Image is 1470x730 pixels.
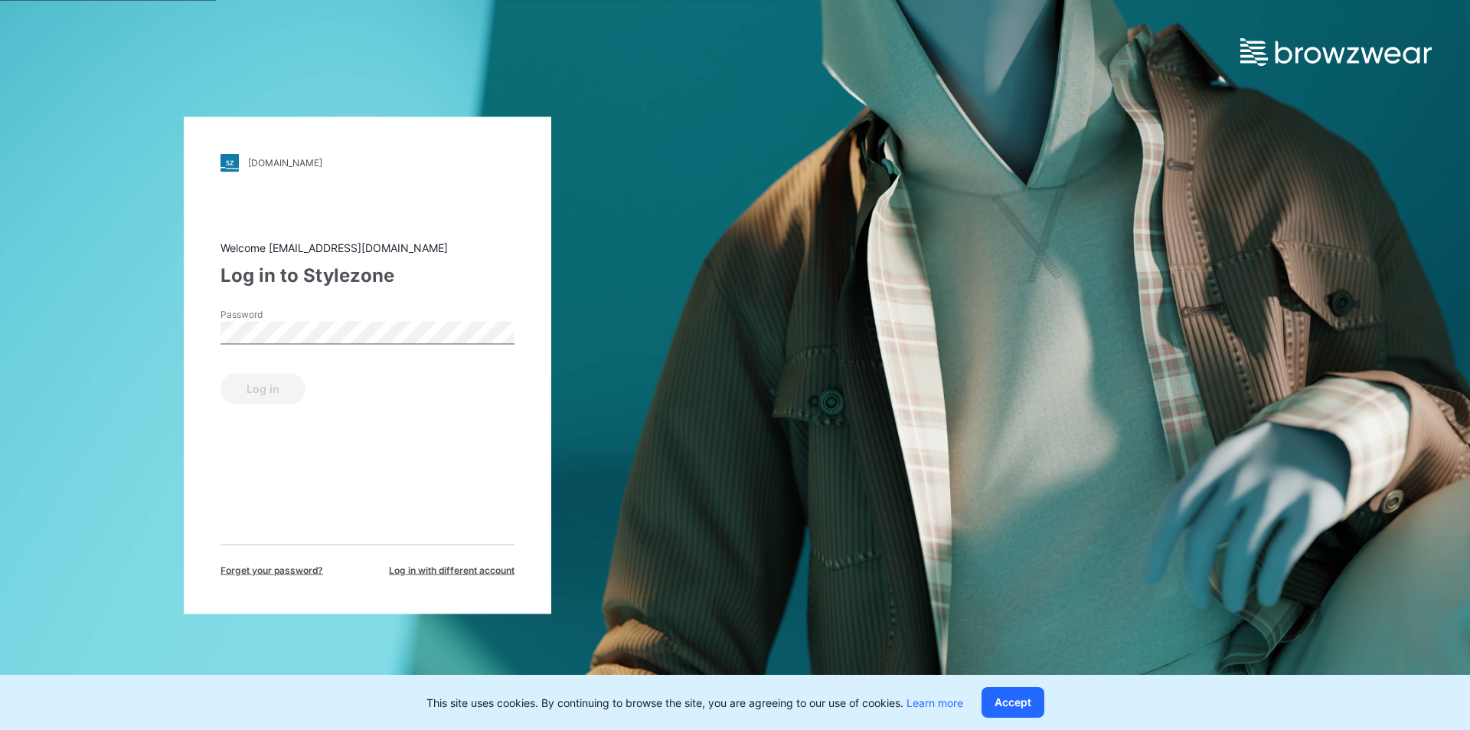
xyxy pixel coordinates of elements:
button: Accept [982,687,1044,718]
p: This site uses cookies. By continuing to browse the site, you are agreeing to our use of cookies. [426,695,963,711]
a: [DOMAIN_NAME] [220,153,514,172]
div: [DOMAIN_NAME] [248,157,322,169]
img: browzwear-logo.e42bd6dac1945053ebaf764b6aa21510.svg [1240,38,1432,66]
div: Log in to Stylezone [220,261,514,289]
span: Forget your password? [220,563,323,577]
div: Welcome [EMAIL_ADDRESS][DOMAIN_NAME] [220,239,514,255]
a: Learn more [906,696,963,709]
img: stylezone-logo.562084cfcfab977791bfbf7441f1a819.svg [220,153,239,172]
label: Password [220,307,328,321]
span: Log in with different account [389,563,514,577]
